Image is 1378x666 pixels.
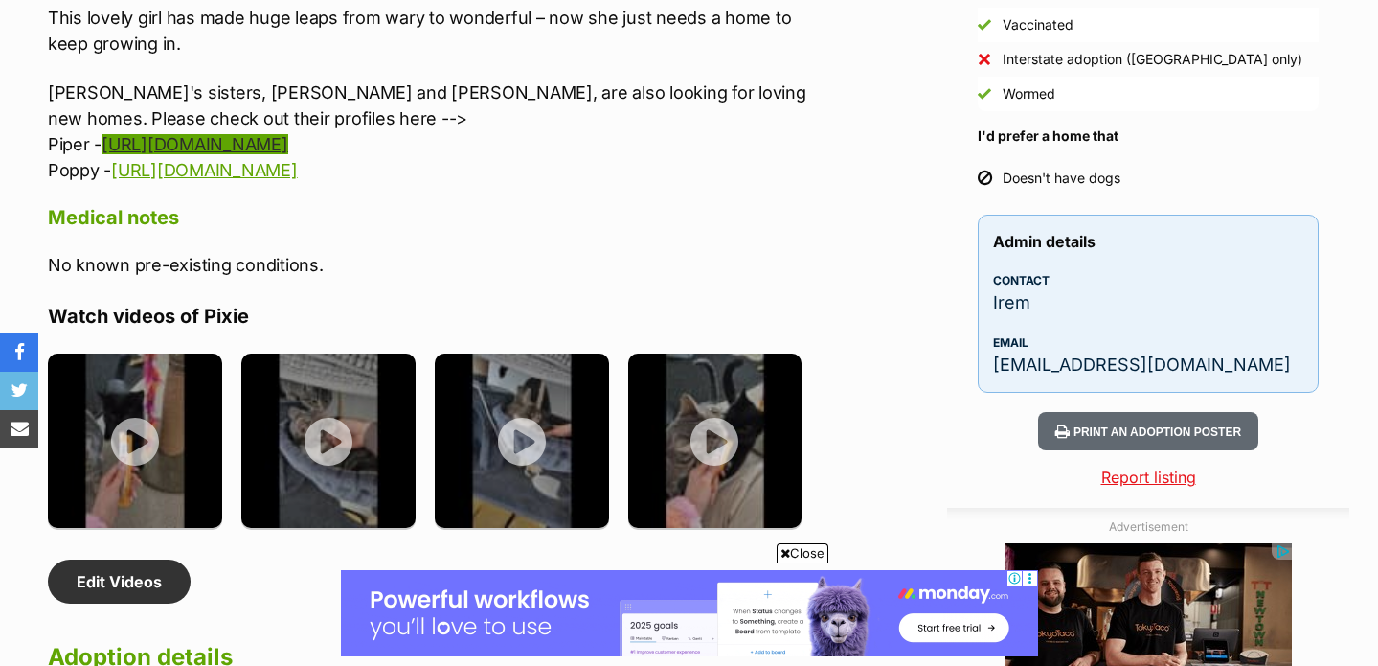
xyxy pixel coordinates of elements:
[111,160,297,180] a: [URL][DOMAIN_NAME]
[48,560,191,604] a: Edit Videos
[993,230,1303,253] h3: Admin details
[48,354,222,528] img: kwkovbcclbagel735khp.jpg
[1003,50,1302,69] div: Interstate adoption ([GEOGRAPHIC_DATA] only)
[48,5,821,57] p: This lovely girl has made huge leaps from wary to wonderful – now she just needs a home to keep g...
[993,352,1303,378] p: [EMAIL_ADDRESS][DOMAIN_NAME]
[947,466,1349,489] a: Report listing
[1038,412,1258,451] button: Print an adoption poster
[978,53,991,66] img: No
[1003,84,1055,103] div: Wormed
[341,570,1038,656] iframe: Advertisement
[241,354,416,528] img: l4mwysbkxo4ubqqed5q8.jpg
[435,354,609,528] img: z8gpo6csdabug7ffaper.jpg
[1003,169,1120,188] div: Doesn't have dogs
[48,304,821,329] h4: Watch videos of Pixie
[48,80,821,183] p: [PERSON_NAME]'s sisters, [PERSON_NAME] and [PERSON_NAME], are also looking for loving new homes. ...
[978,87,991,101] img: Yes
[993,334,1303,352] p: Email
[628,354,802,528] img: t4hjlqtzuxtgguurjeqn.jpg
[102,134,287,154] a: [URL][DOMAIN_NAME]
[978,126,1319,146] h4: I'd prefer a home that
[777,543,828,563] span: Close
[993,272,1303,289] p: Contact
[978,18,991,32] img: Yes
[48,252,821,278] p: No known pre-existing conditions.
[993,289,1303,315] p: Irem
[48,205,821,230] h4: Medical notes
[1003,15,1073,34] div: Vaccinated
